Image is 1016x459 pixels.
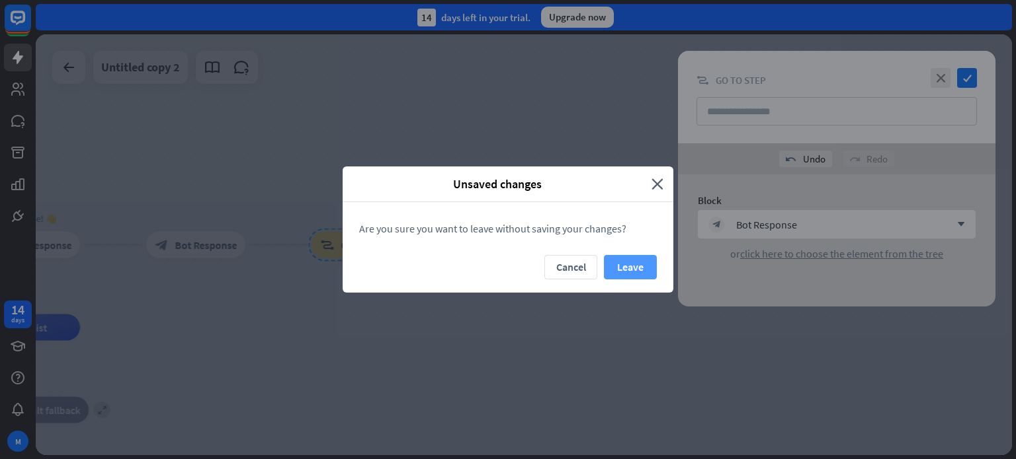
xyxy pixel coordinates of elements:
span: Are you sure you want to leave without saving your changes? [359,222,626,235]
button: Open LiveChat chat widget [11,5,50,45]
button: Leave [604,255,657,279]
button: Cancel [544,255,597,279]
i: close [652,176,663,192]
span: Unsaved changes [353,176,642,192]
